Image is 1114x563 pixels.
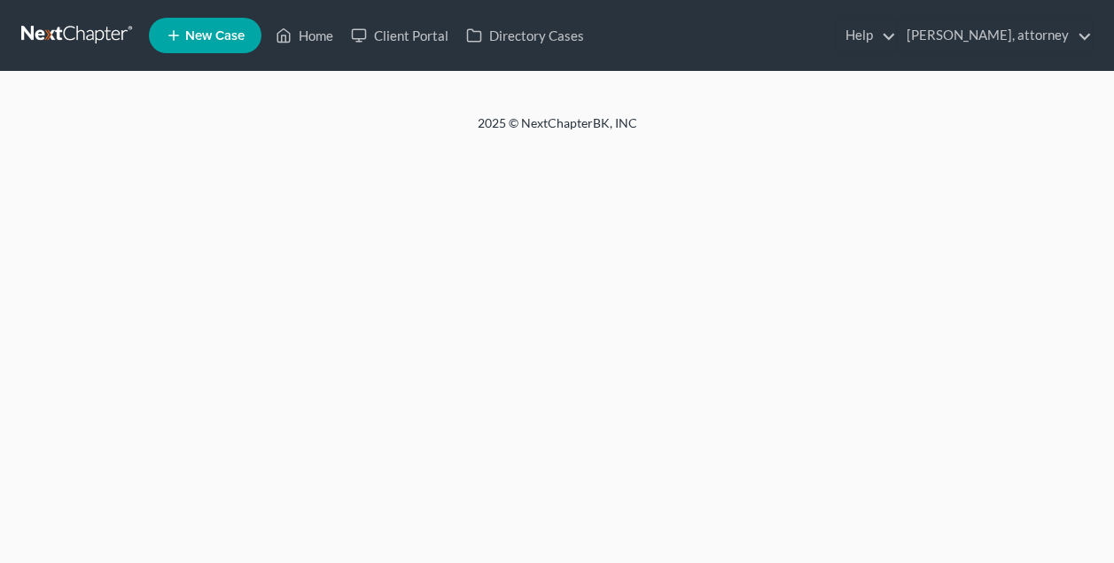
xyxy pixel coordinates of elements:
a: Client Portal [342,20,457,51]
a: Home [267,20,342,51]
div: 2025 © NextChapterBK, INC [52,114,1063,146]
a: [PERSON_NAME], attorney [898,20,1092,51]
new-legal-case-button: New Case [149,18,261,53]
a: Help [837,20,896,51]
a: Directory Cases [457,20,593,51]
